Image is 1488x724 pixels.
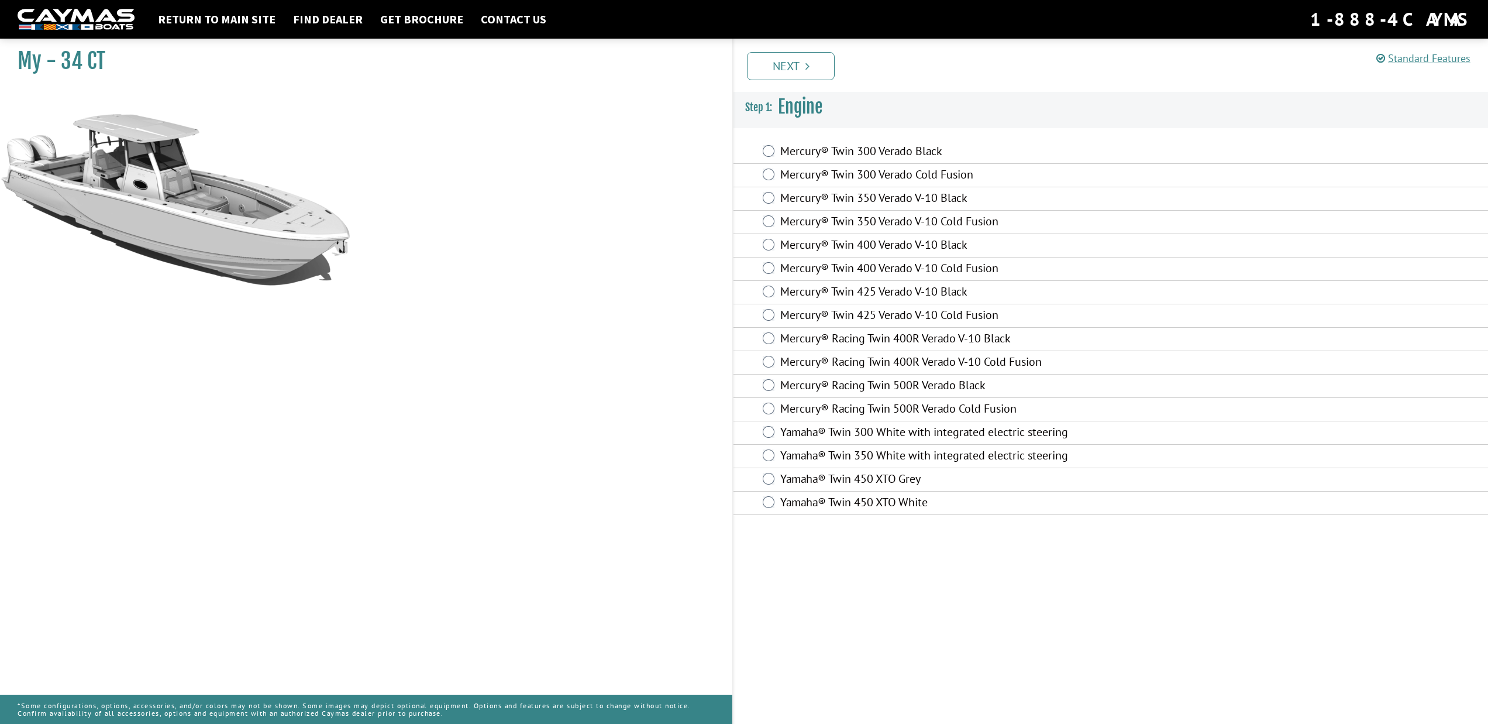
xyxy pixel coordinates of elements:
[1310,6,1470,32] div: 1-888-4CAYMAS
[780,495,1205,512] label: Yamaha® Twin 450 XTO White
[18,696,715,723] p: *Some configurations, options, accessories, and/or colors may not be shown. Some images may depic...
[780,355,1205,372] label: Mercury® Racing Twin 400R Verado V-10 Cold Fusion
[780,191,1205,208] label: Mercury® Twin 350 Verado V-10 Black
[780,308,1205,325] label: Mercury® Twin 425 Verado V-10 Cold Fusion
[780,378,1205,395] label: Mercury® Racing Twin 500R Verado Black
[1376,52,1470,65] a: Standard Features
[780,402,1205,418] label: Mercury® Racing Twin 500R Verado Cold Fusion
[780,238,1205,255] label: Mercury® Twin 400 Verado V-10 Black
[18,9,135,30] img: white-logo-c9c8dbefe5ff5ceceb0f0178aa75bf4bb51f6bca0971e226c86eb53dfe498488.png
[780,284,1205,301] label: Mercury® Twin 425 Verado V-10 Black
[287,12,368,27] a: Find Dealer
[780,214,1205,231] label: Mercury® Twin 350 Verado V-10 Cold Fusion
[780,472,1205,489] label: Yamaha® Twin 450 XTO Grey
[18,48,703,74] h1: My - 34 CT
[780,167,1205,184] label: Mercury® Twin 300 Verado Cold Fusion
[780,448,1205,465] label: Yamaha® Twin 350 White with integrated electric steering
[780,261,1205,278] label: Mercury® Twin 400 Verado V-10 Cold Fusion
[780,425,1205,442] label: Yamaha® Twin 300 White with integrated electric steering
[780,331,1205,348] label: Mercury® Racing Twin 400R Verado V-10 Black
[374,12,469,27] a: Get Brochure
[152,12,281,27] a: Return to main site
[744,50,1488,80] ul: Pagination
[733,85,1488,129] h3: Engine
[475,12,552,27] a: Contact Us
[780,144,1205,161] label: Mercury® Twin 300 Verado Black
[747,52,835,80] a: Next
